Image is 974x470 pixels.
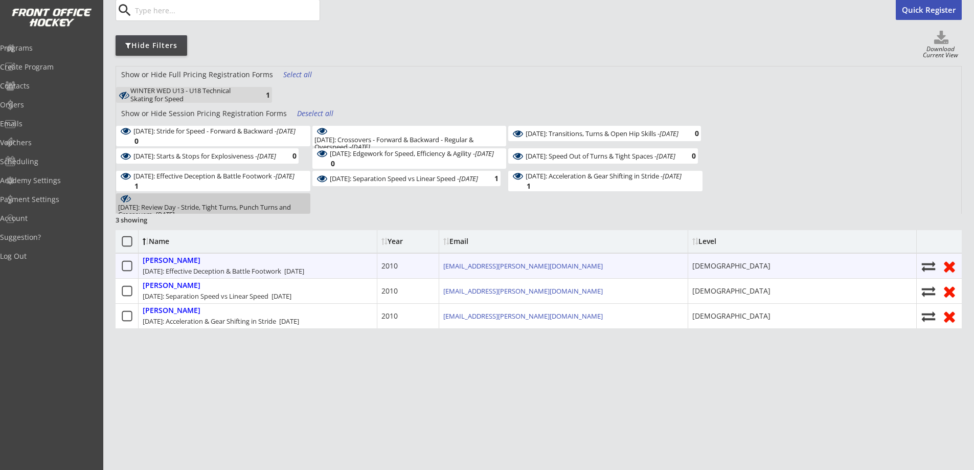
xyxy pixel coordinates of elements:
div: Download Current View [919,46,962,60]
em: [DATE] [276,171,295,181]
div: 0 [675,152,696,160]
div: February 18: Effective Deception & Battle Footwork [133,171,295,181]
div: Email [443,238,535,245]
div: [DATE]: Speed Out of Turns & Tight Spaces - [526,152,675,160]
div: Hide Filters [116,40,187,51]
div: Name [143,238,226,245]
div: Level [692,238,784,245]
div: [DATE]: Crossovers - Forward & Backward - Regular & Overspeed - [314,136,505,151]
em: [DATE] [277,126,296,136]
div: Deselect all [297,108,335,119]
em: [DATE] [663,171,682,181]
div: 2010 [381,261,398,271]
div: 0 [314,160,335,167]
div: Year [381,238,435,245]
div: 1 [250,91,270,99]
button: Move player [921,309,936,323]
div: [DATE]: Effective Deception & Battle Footwork [DATE] [143,266,304,276]
button: Remove from roster (no refund) [941,308,958,324]
em: [DATE] [660,129,678,138]
div: 1 [118,182,139,190]
div: February 25: Separation Speed vs Linear Speed [330,174,478,184]
div: [DEMOGRAPHIC_DATA] [692,261,771,271]
a: [EMAIL_ADDRESS][PERSON_NAME][DOMAIN_NAME] [443,261,603,271]
div: Show or Hide Full Pricing Registration Forms [116,70,278,80]
div: March 4: Acceleration & Gear Shifting in Stride [526,171,682,181]
div: WINTER WED U13 - U18 Technical Skating for Speed [130,87,250,103]
em: [DATE] [351,142,370,151]
div: 0 [678,129,699,137]
button: Remove from roster (no refund) [941,258,958,274]
em: [DATE] [155,210,174,219]
div: 1 [478,174,499,182]
div: February 4: Edgework for Speed, Efficiency & Agility [330,149,494,159]
div: [DATE]: Stride for Speed - Forward & Backward - [133,127,296,135]
div: 0 [118,137,139,145]
div: January 7: Stride for Speed - Forward & Backward [133,126,296,136]
div: [DEMOGRAPHIC_DATA] [692,286,771,296]
div: 2010 [381,311,398,321]
div: Show or Hide Session Pricing Registration Forms [116,108,292,119]
div: 0 [276,152,297,160]
em: [DATE] [459,174,478,183]
div: March 11: Review Day - Stride, Tight Turns, Punch Turns and Crossovers [118,204,308,218]
div: [DATE]: Edgework for Speed, Efficiency & Agility - [330,150,494,157]
img: FOH%20White%20Logo%20Transparent.png [11,8,92,27]
div: [DATE]: Separation Speed vs Linear Speed - [330,175,478,182]
div: January 28: Starts & Stops for Explosiveness [133,151,276,161]
div: [DATE]: Separation Speed vs Linear Speed [DATE] [143,292,291,301]
div: 1 [510,182,531,190]
button: Click to download full roster. Your browser settings may try to block it, check your security set... [921,31,962,46]
div: [DATE]: Acceleration & Gear Shifting in Stride - [526,172,682,180]
div: Select all [283,70,321,80]
a: [EMAIL_ADDRESS][PERSON_NAME][DOMAIN_NAME] [443,311,603,321]
div: [DATE]: Acceleration & Gear Shifting in Stride [DATE] [143,317,299,326]
em: [DATE] [257,151,276,161]
div: January 14: Crossovers - Forward & Backward - Regular & Overspeed [314,136,505,151]
div: [DEMOGRAPHIC_DATA] [692,311,771,321]
div: [DATE]: Starts & Stops for Explosiveness - [133,152,276,160]
div: [PERSON_NAME] [143,306,200,315]
div: January 21: Transitions, Turns & Open Hip Skills [526,129,678,139]
div: [DATE]: Transitions, Turns & Open Hip Skills - [526,130,678,137]
div: [DATE]: Effective Deception & Battle Footwork - [133,172,295,180]
em: [DATE] [475,149,494,158]
div: [PERSON_NAME] [143,281,200,290]
div: 3 showing [116,215,189,225]
div: [PERSON_NAME] [143,256,200,265]
a: [EMAIL_ADDRESS][PERSON_NAME][DOMAIN_NAME] [443,286,603,296]
div: February 11: Speed Out of Turns & Tight Spaces [526,151,675,161]
button: Move player [921,284,936,298]
div: 2010 [381,286,398,296]
div: [DATE]: Review Day - Stride, Tight Turns, Punch Turns and Crossovers - [118,204,308,218]
button: Move player [921,259,936,273]
button: Remove from roster (no refund) [941,283,958,299]
button: search [116,2,133,18]
em: [DATE] [656,151,675,161]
